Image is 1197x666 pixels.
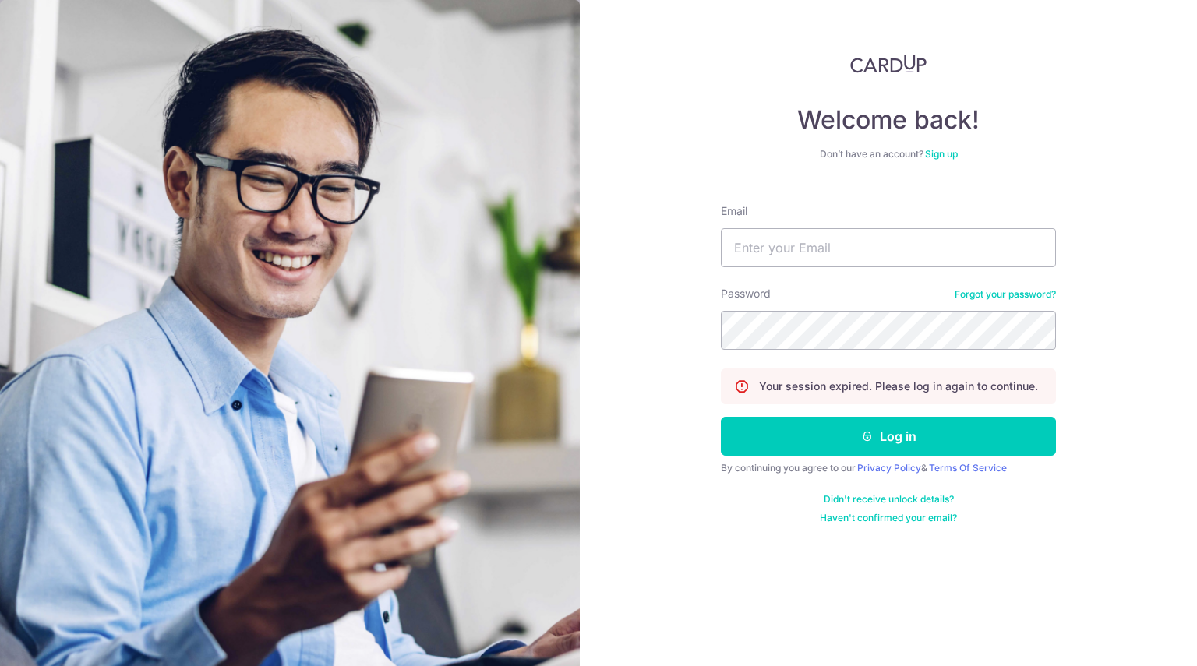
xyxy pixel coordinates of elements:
[955,288,1056,301] a: Forgot your password?
[721,417,1056,456] button: Log in
[857,462,921,474] a: Privacy Policy
[759,379,1038,394] p: Your session expired. Please log in again to continue.
[721,104,1056,136] h4: Welcome back!
[721,228,1056,267] input: Enter your Email
[721,203,747,219] label: Email
[820,512,957,524] a: Haven't confirmed your email?
[824,493,954,506] a: Didn't receive unlock details?
[721,462,1056,474] div: By continuing you agree to our &
[850,55,927,73] img: CardUp Logo
[929,462,1007,474] a: Terms Of Service
[721,148,1056,160] div: Don’t have an account?
[721,286,771,301] label: Password
[925,148,958,160] a: Sign up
